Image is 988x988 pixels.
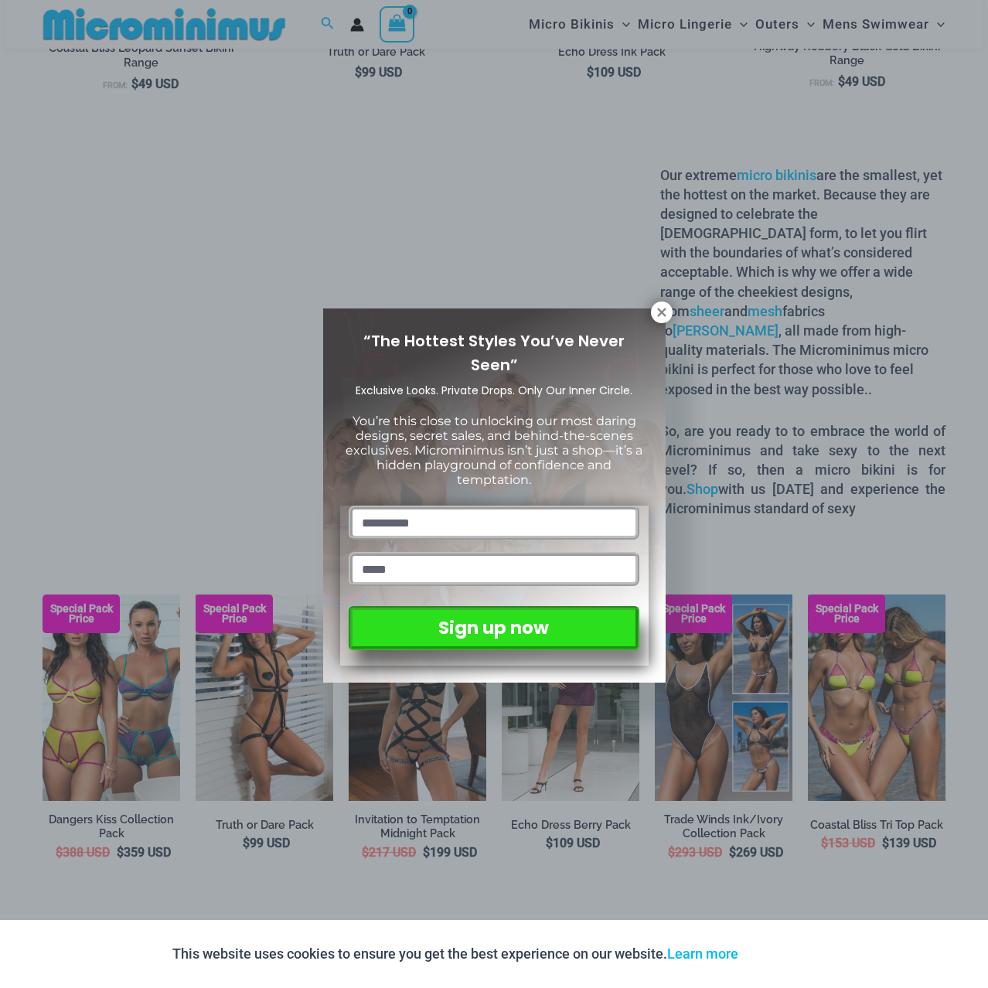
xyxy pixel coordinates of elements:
[349,606,639,650] button: Sign up now
[172,942,738,966] p: This website uses cookies to ensure you get the best experience on our website.
[667,945,738,962] a: Learn more
[651,302,673,323] button: Close
[356,383,632,398] span: Exclusive Looks. Private Drops. Only Our Inner Circle.
[750,935,816,973] button: Accept
[346,414,642,488] span: You’re this close to unlocking our most daring designs, secret sales, and behind-the-scenes exclu...
[363,330,625,376] span: “The Hottest Styles You’ve Never Seen”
